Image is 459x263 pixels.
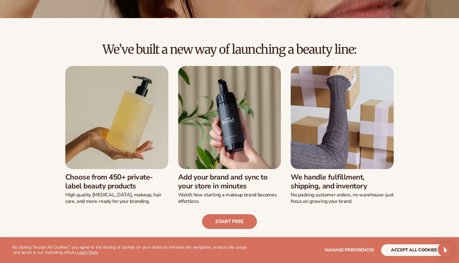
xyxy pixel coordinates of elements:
[65,173,168,191] h3: Choose from 450+ private-label beauty products
[12,245,247,255] p: By clicking "Accept All Cookies", you agree to the storing of cookies on your device to enhance s...
[178,66,281,169] img: Male hand holding beard wash.
[178,173,281,191] h3: Add your brand and sync to your store in minutes
[438,242,453,257] div: Open Intercom Messenger
[65,192,168,205] p: High quality [MEDICAL_DATA], makeup, hair care, and more-ready for your branding.
[202,214,257,229] a: Start free
[65,66,168,169] img: Female hand holding soap bottle.
[325,247,374,253] span: Manage preferences
[291,192,394,205] p: No packing customer orders, no warehouse–just focus on growing your brand.
[325,244,374,256] button: Manage preferences
[291,66,394,169] img: Female moving shipping boxes.
[17,43,442,56] h2: We’ve built a new way of launching a beauty line:
[381,244,447,256] button: accept all cookies
[77,249,98,255] a: Learn More
[178,192,281,205] p: Watch how starting a makeup brand becomes effortless.
[291,173,394,191] h3: We handle fulfillment, shipping, and inventory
